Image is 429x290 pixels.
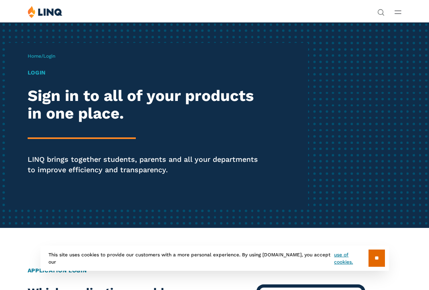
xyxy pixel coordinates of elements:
button: Open Search Bar [377,8,385,15]
img: LINQ | K‑12 Software [28,6,62,18]
h2: Sign in to all of your products in one place. [28,87,263,123]
span: / [28,53,55,59]
p: LINQ brings together students, parents and all your departments to improve efficiency and transpa... [28,154,263,175]
nav: Utility Navigation [377,6,385,15]
button: Open Main Menu [395,8,401,16]
span: Login [43,53,55,59]
div: This site uses cookies to provide our customers with a more personal experience. By using [DOMAIN... [40,246,389,271]
a: Home [28,53,41,59]
h1: Login [28,68,263,77]
a: use of cookies. [334,251,368,266]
